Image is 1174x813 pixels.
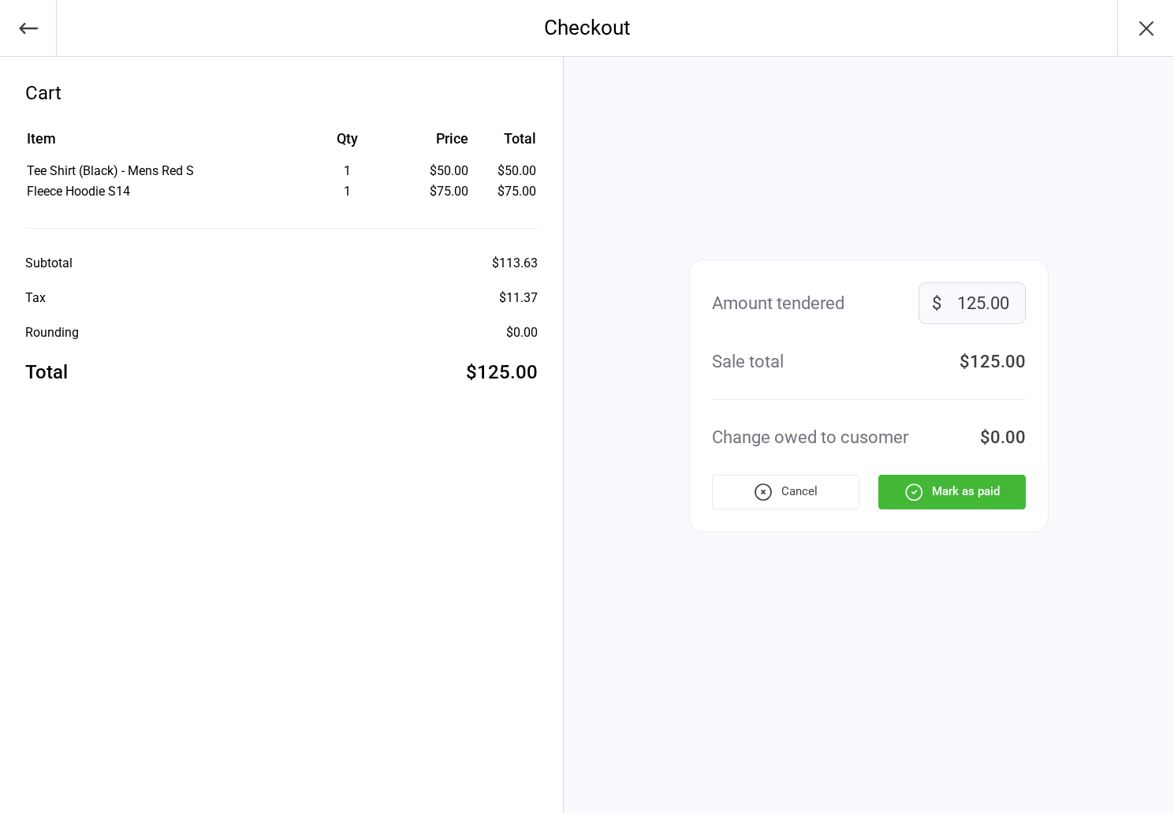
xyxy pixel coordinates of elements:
div: Subtotal [25,254,73,273]
button: Mark as paid [878,475,1026,509]
div: Cart [25,79,538,107]
span: $ [932,290,941,316]
div: $0.00 [980,424,1026,450]
td: $75.00 [475,182,535,201]
div: Tax [25,289,46,308]
div: Sale total [712,349,784,375]
div: $113.63 [492,254,538,273]
div: 1 [292,182,404,201]
div: Change owed to cusomer [712,424,908,450]
th: Item [27,128,290,160]
div: $75.00 [405,182,469,201]
div: $50.00 [405,162,469,181]
td: $50.00 [475,162,535,181]
th: Total [475,128,535,160]
div: 1 [292,162,404,181]
div: $11.37 [499,289,538,308]
div: Total [25,358,68,386]
span: Fleece Hoodie S14 [27,184,130,199]
div: Price [405,128,469,149]
div: Rounding [25,323,79,342]
div: Amount tendered [712,290,844,316]
div: $125.00 [960,349,1026,375]
span: Tee Shirt (Black) - Mens Red S [27,163,194,178]
div: $0.00 [506,323,538,342]
button: Cancel [712,475,859,509]
th: Qty [292,128,404,160]
div: $125.00 [466,358,538,386]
